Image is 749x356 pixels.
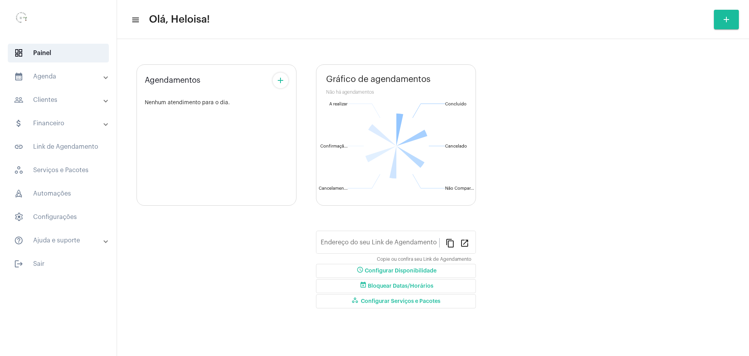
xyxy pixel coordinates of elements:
span: Olá, Heloisa! [149,13,210,26]
img: 0d939d3e-dcd2-0964-4adc-7f8e0d1a206f.png [6,4,37,35]
span: Configurações [8,208,109,226]
span: Bloquear Datas/Horários [359,283,433,289]
text: Não Compar... [445,186,474,190]
span: sidenav icon [14,48,23,58]
mat-expansion-panel-header: sidenav iconFinanceiro [5,114,117,133]
mat-icon: workspaces_outlined [351,297,361,306]
mat-icon: sidenav icon [14,236,23,245]
text: A realizar [329,102,348,106]
mat-panel-title: Ajuda e suporte [14,236,104,245]
span: Agendamentos [145,76,201,85]
mat-hint: Copie ou confira seu Link de Agendamento [377,257,471,262]
span: Serviços e Pacotes [8,161,109,180]
span: Link de Agendamento [8,137,109,156]
mat-icon: event_busy [359,281,368,291]
mat-icon: content_copy [445,238,455,247]
text: Cancelamen... [319,186,348,190]
mat-icon: sidenav icon [14,72,23,81]
mat-icon: open_in_new [460,238,469,247]
span: Automações [8,184,109,203]
mat-panel-title: Agenda [14,72,104,81]
div: Nenhum atendimento para o dia. [145,100,288,106]
span: Gráfico de agendamentos [326,75,431,84]
mat-icon: schedule [355,266,365,276]
input: Link [321,240,439,247]
text: Cancelado [445,144,467,148]
button: Configurar Serviços e Pacotes [316,294,476,308]
span: sidenav icon [14,189,23,198]
span: Configurar Disponibilidade [355,268,437,274]
mat-icon: sidenav icon [14,259,23,269]
mat-icon: sidenav icon [14,95,23,105]
mat-icon: sidenav icon [14,119,23,128]
mat-icon: sidenav icon [14,142,23,151]
button: Configurar Disponibilidade [316,264,476,278]
mat-expansion-panel-header: sidenav iconClientes [5,91,117,109]
span: Painel [8,44,109,62]
span: Sair [8,255,109,273]
mat-icon: sidenav icon [131,15,139,25]
mat-panel-title: Financeiro [14,119,104,128]
mat-expansion-panel-header: sidenav iconAjuda e suporte [5,231,117,250]
span: Configurar Serviços e Pacotes [351,299,440,304]
mat-expansion-panel-header: sidenav iconAgenda [5,67,117,86]
mat-icon: add [722,15,731,24]
mat-icon: add [276,76,285,85]
text: Concluído [445,102,467,106]
span: sidenav icon [14,166,23,175]
text: Confirmaçã... [320,144,348,149]
button: Bloquear Datas/Horários [316,279,476,293]
mat-panel-title: Clientes [14,95,104,105]
span: sidenav icon [14,212,23,222]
